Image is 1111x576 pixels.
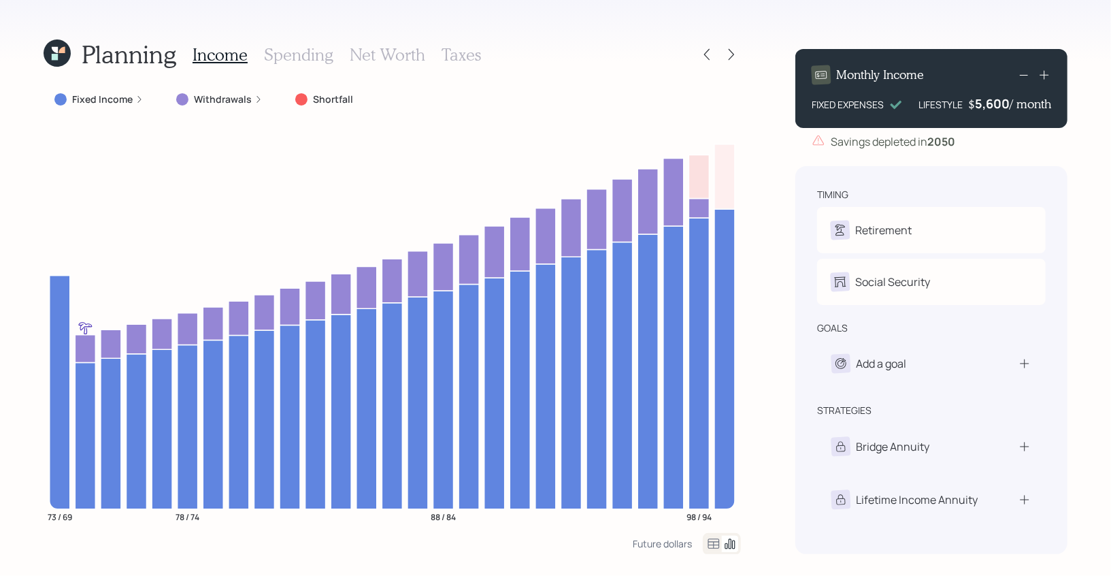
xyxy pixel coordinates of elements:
[264,45,333,65] h3: Spending
[918,97,963,112] div: LIFESTYLE
[686,511,712,523] tspan: 98 / 94
[856,438,929,455] div: Bridge Annuity
[856,492,978,508] div: Lifetime Income Annuity
[856,355,906,372] div: Add a goal
[817,188,848,202] div: timing
[633,537,692,550] div: Future dollars
[1010,97,1051,112] h4: / month
[442,45,481,65] h3: Taxes
[812,97,884,112] div: FIXED EXPENSES
[927,134,955,149] b: 2050
[72,93,133,106] label: Fixed Income
[194,93,252,106] label: Withdrawals
[975,95,1010,112] div: 5,600
[82,39,176,69] h1: Planning
[836,67,924,82] h4: Monthly Income
[855,274,930,290] div: Social Security
[968,97,975,112] h4: $
[817,404,872,417] div: strategies
[313,93,353,106] label: Shortfall
[817,321,848,335] div: goals
[431,511,456,523] tspan: 88 / 84
[176,511,199,523] tspan: 78 / 74
[48,511,72,523] tspan: 73 / 69
[855,222,912,238] div: Retirement
[350,45,425,65] h3: Net Worth
[193,45,248,65] h3: Income
[831,133,955,150] div: Savings depleted in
